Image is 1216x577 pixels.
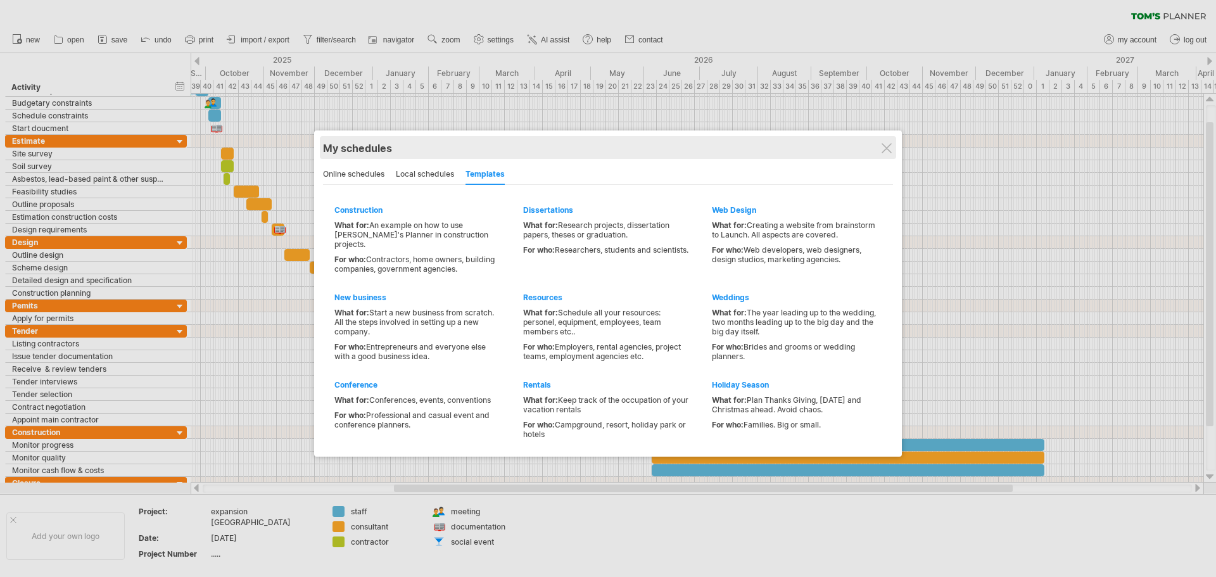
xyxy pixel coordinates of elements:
div: Conference [334,380,500,390]
div: New business [334,293,500,302]
span: For who: [334,342,366,352]
div: The year leading up to the wedding, two months leading up to the big day and the big day itself. [712,308,877,336]
div: Start a new business from scratch. All the steps involved in setting up a new company. [334,308,500,336]
div: Conferences, events, conventions [334,395,500,405]
div: local schedules [396,165,454,185]
div: Plan Thanks Giving, [DATE] and Christmas ahead. Avoid chaos. [712,395,877,414]
div: Holiday Season [712,380,877,390]
span: What for: [712,308,747,317]
div: Families. Big or small. [712,420,877,429]
div: Rentals [523,380,688,390]
span: What for: [712,395,747,405]
div: templates [465,165,505,185]
div: Web Design [712,205,877,215]
div: Web developers, web designers, design studios, marketing agencies. [712,245,877,264]
div: Research projects, dissertation papers, theses or graduation. [523,220,688,239]
span: What for: [334,220,369,230]
span: For who: [334,410,366,420]
span: What for: [334,308,369,317]
span: What for: [523,308,558,317]
div: Keep track of the occupation of your vacation rentals [523,395,688,414]
div: Professional and casual event and conference planners. [334,410,500,429]
div: Contractors, home owners, building companies, government agencies. [334,255,500,274]
div: Creating a website from brainstorm to Launch. All aspects are covered. [712,220,877,239]
span: What for: [334,395,369,405]
div: Dissertations [523,205,688,215]
span: For who: [334,255,366,264]
div: Researchers, students and scientists. [523,245,688,255]
div: online schedules [323,165,384,185]
div: Campground, resort, holiday park or hotels [523,420,688,439]
span: For who: [523,245,555,255]
span: For who: [523,342,555,352]
span: For who: [523,420,555,429]
div: Employers, rental agencies, project teams, employment agencies etc. [523,342,688,361]
div: An example on how to use [PERSON_NAME]'s Planner in construction projects. [334,220,500,249]
span: What for: [523,220,558,230]
span: For who: [712,245,744,255]
span: What for: [523,395,558,405]
div: Entrepreneurs and everyone else with a good business idea. [334,342,500,361]
div: Construction [334,205,500,215]
div: Schedule all your resources: personel, equipment, employees, team members etc.. [523,308,688,336]
span: For who: [712,420,744,429]
div: My schedules [323,142,893,155]
div: Weddings [712,293,877,302]
span: For who: [712,342,744,352]
div: Brides and grooms or wedding planners. [712,342,877,361]
span: What for: [712,220,747,230]
div: Resources [523,293,688,302]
